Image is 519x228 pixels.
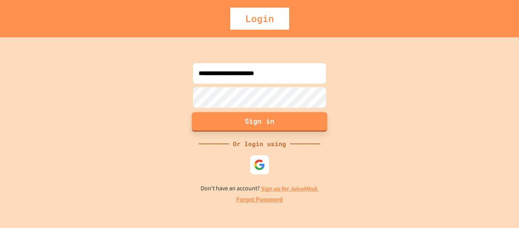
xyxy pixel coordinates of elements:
a: Sign up for JuiceMind. [261,185,319,193]
p: Don't have an account? [201,184,319,193]
div: Or login using [229,139,290,148]
a: Forgot Password [236,195,283,204]
button: Sign in [192,112,328,132]
img: google-icon.svg [254,159,265,171]
div: Login [230,8,289,30]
